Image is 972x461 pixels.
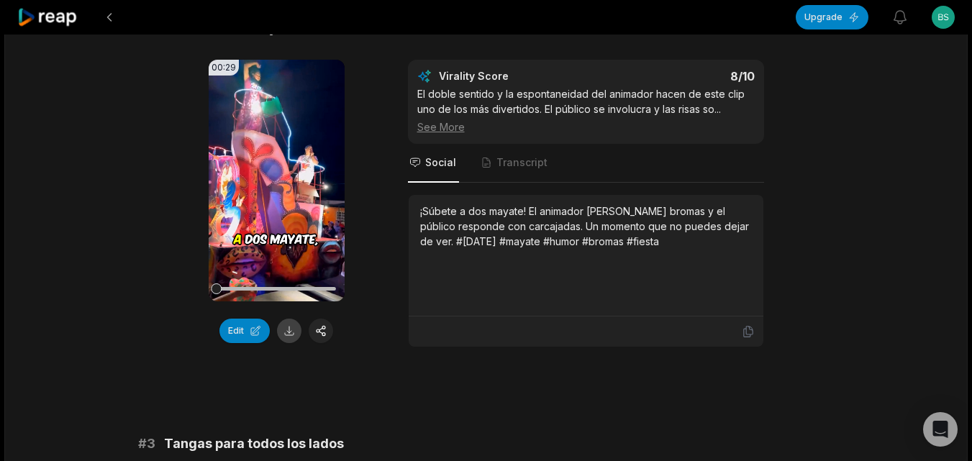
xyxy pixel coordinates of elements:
div: 8 /10 [600,69,755,83]
button: Upgrade [796,5,868,29]
div: Virality Score [439,69,594,83]
video: Your browser does not support mp4 format. [209,60,345,301]
div: See More [417,119,755,134]
div: Open Intercom Messenger [923,412,958,447]
nav: Tabs [408,144,764,183]
div: ¡Súbete a dos mayate! El animador [PERSON_NAME] bromas y el público responde con carcajadas. Un m... [420,204,752,249]
span: # 3 [138,434,155,454]
span: Transcript [496,155,548,170]
div: El doble sentido y la espontaneidad del animador hacen de este clip uno de los más divertidos. El... [417,86,755,134]
span: Social [425,155,456,170]
button: Edit [219,319,270,343]
span: Tangas para todos los lados [164,434,344,454]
